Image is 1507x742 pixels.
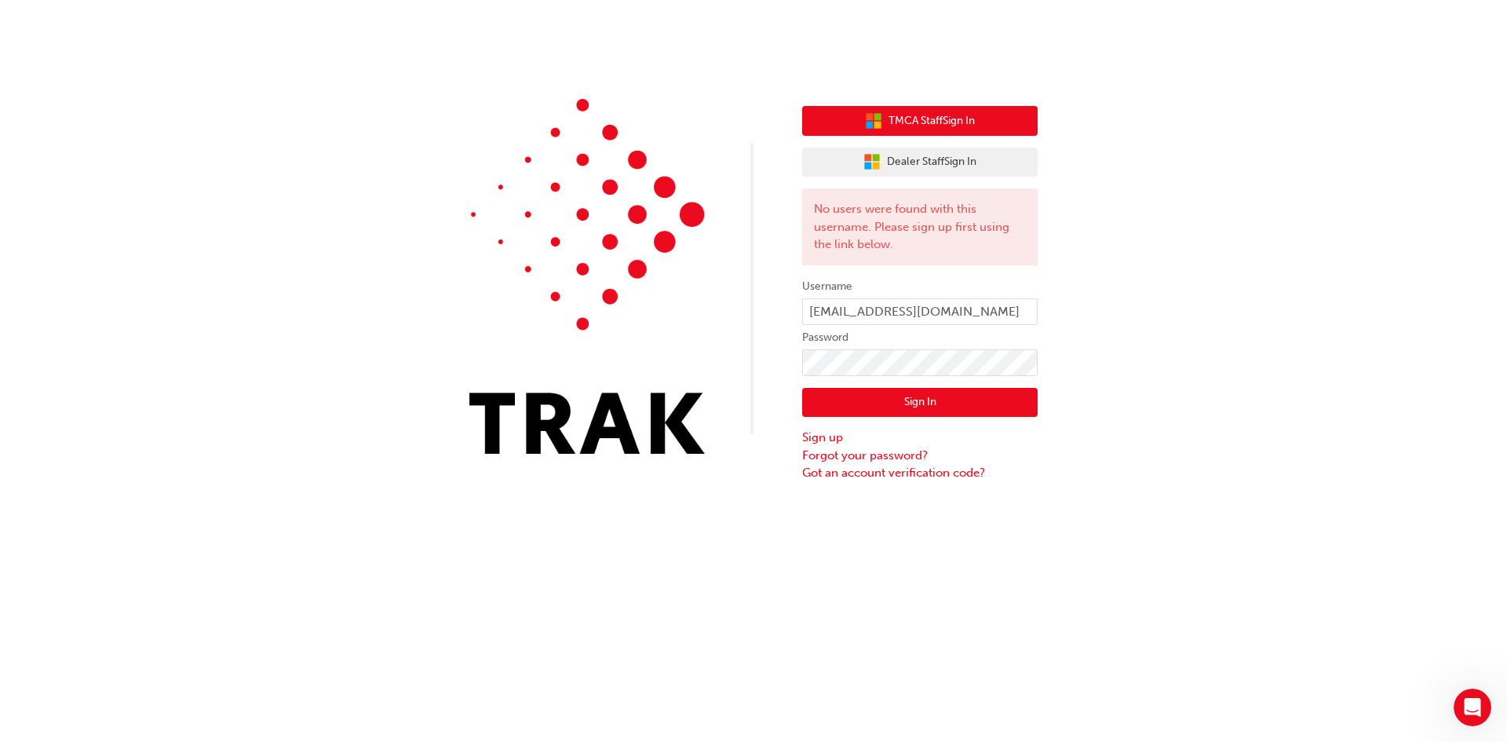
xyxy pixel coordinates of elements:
input: Username [802,298,1038,325]
button: Sign In [802,388,1038,418]
span: Dealer Staff Sign In [887,153,976,171]
iframe: Intercom live chat [1454,689,1491,726]
img: Trak [469,99,705,454]
a: Sign up [802,429,1038,447]
button: Dealer StaffSign In [802,148,1038,177]
button: TMCA StaffSign In [802,106,1038,136]
label: Username [802,277,1038,296]
label: Password [802,328,1038,347]
div: No users were found with this username. Please sign up first using the link below. [802,188,1038,265]
span: TMCA Staff Sign In [889,112,975,130]
a: Got an account verification code? [802,464,1038,482]
a: Forgot your password? [802,447,1038,465]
